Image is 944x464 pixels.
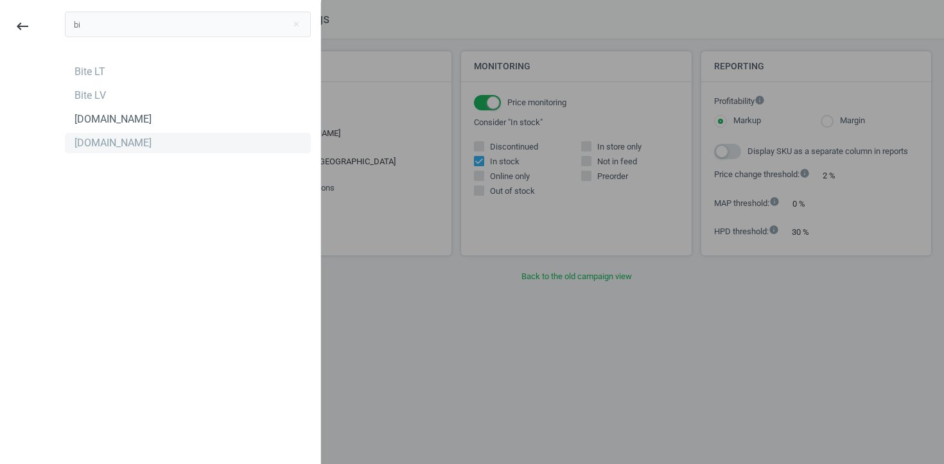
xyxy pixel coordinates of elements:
div: Bite LV [74,89,106,103]
button: Close [286,19,306,30]
div: Bite LT [74,65,105,79]
i: keyboard_backspace [15,19,30,34]
div: [DOMAIN_NAME] [74,136,152,150]
input: Search campaign [65,12,311,37]
div: [DOMAIN_NAME] [74,112,152,126]
button: keyboard_backspace [8,12,37,42]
